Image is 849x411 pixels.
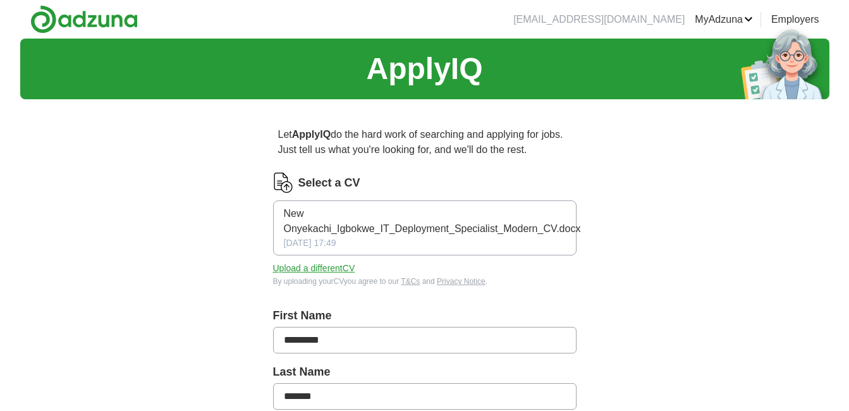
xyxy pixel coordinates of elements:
[437,277,486,286] a: Privacy Notice
[273,307,577,324] label: First Name
[401,277,420,286] a: T&Cs
[273,262,355,275] button: Upload a differentCV
[30,5,138,34] img: Adzuna logo
[292,129,331,140] strong: ApplyIQ
[695,12,753,27] a: MyAdzuna
[298,175,360,192] label: Select a CV
[284,206,581,236] span: New Onyekachi_Igbokwe_IT_Deployment_Specialist_Modern_CV.docx
[273,173,293,193] img: CV Icon
[366,46,482,92] h1: ApplyIQ
[284,236,336,250] span: [DATE] 17:49
[273,276,577,287] div: By uploading your CV you agree to our and .
[771,12,819,27] a: Employers
[273,364,577,381] label: Last Name
[273,122,577,163] p: Let do the hard work of searching and applying for jobs. Just tell us what you're looking for, an...
[513,12,685,27] li: [EMAIL_ADDRESS][DOMAIN_NAME]
[273,200,577,255] button: New Onyekachi_Igbokwe_IT_Deployment_Specialist_Modern_CV.docx[DATE] 17:49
